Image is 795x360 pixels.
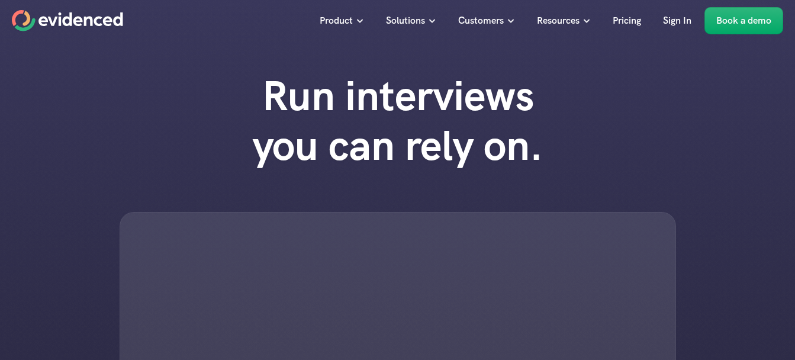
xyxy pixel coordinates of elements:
p: Sign In [663,13,691,28]
a: Home [12,10,123,31]
p: Solutions [386,13,425,28]
p: Resources [537,13,580,28]
h1: Run interviews you can rely on. [229,71,567,171]
a: Sign In [654,7,700,34]
p: Book a demo [716,13,771,28]
a: Book a demo [704,7,783,34]
a: Pricing [604,7,650,34]
p: Product [320,13,353,28]
p: Pricing [613,13,641,28]
p: Customers [458,13,504,28]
